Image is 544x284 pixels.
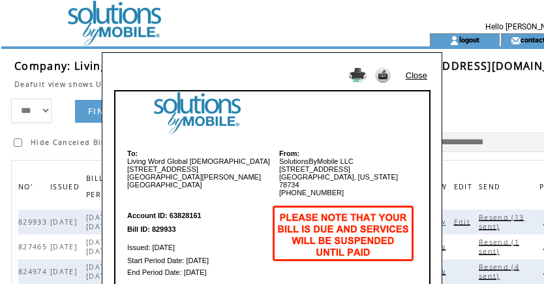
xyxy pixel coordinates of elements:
td: SolutionsByMobile LLC [STREET_ADDRESS] [GEOGRAPHIC_DATA], [US_STATE] 78734 [PHONE_NUMBER] [273,149,417,197]
td: End Period Date: [DATE] [127,268,268,277]
img: Print it [349,68,367,82]
b: Bill ID: 829933 [127,225,176,233]
img: Send it to my email [375,67,391,83]
img: logo image [115,91,429,134]
a: Send it to my email [375,76,391,84]
a: Close [406,71,427,80]
td: Start Period Date: [DATE] [127,255,268,266]
b: From: [279,150,299,157]
b: Account ID: 63828161 [127,212,202,219]
img: freeze image [270,200,417,266]
td: Issued: [DATE] [127,236,268,254]
td: Living Word Global [DEMOGRAPHIC_DATA] [STREET_ADDRESS] [GEOGRAPHIC_DATA][PERSON_NAME] [GEOGRAPHIC... [127,149,271,197]
b: To: [127,150,138,157]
